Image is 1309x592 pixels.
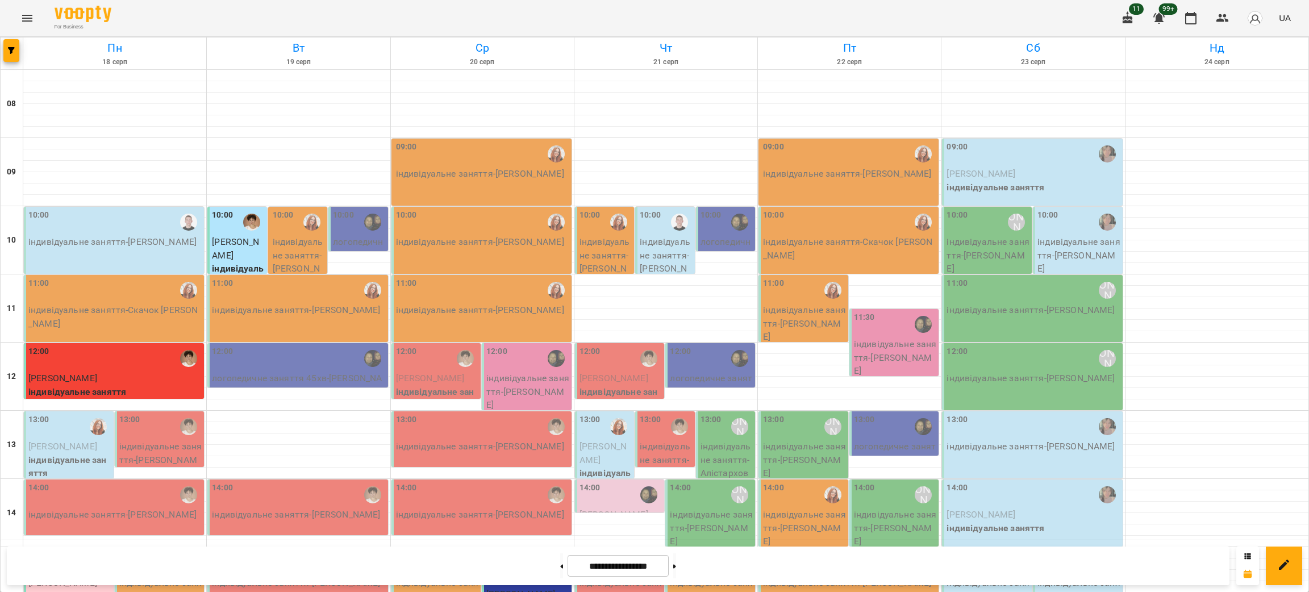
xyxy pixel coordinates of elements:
[273,235,325,289] p: індивідуальне заняття - [PERSON_NAME]
[364,282,381,299] img: Кобзар Зоряна
[1279,12,1291,24] span: UA
[1099,282,1116,299] div: Савченко Дар'я
[824,282,841,299] img: Кобзар Зоряна
[854,508,937,548] p: індивідуальне заняття - [PERSON_NAME]
[915,214,932,231] img: Кобзар Зоряна
[731,486,748,503] div: Савченко Дар'я
[548,486,565,503] div: Марина Кириченко
[7,234,16,247] h6: 10
[1037,209,1058,222] label: 10:00
[576,57,756,68] h6: 21 серп
[180,214,197,231] img: Гайдук Артем
[947,372,1120,385] p: індивідуальне заняття - [PERSON_NAME]
[28,303,202,330] p: індивідуальне заняття - Скачок [PERSON_NAME]
[212,372,385,398] p: логопедичне заняття 45хв - [PERSON_NAME]
[640,350,657,367] div: Марина Кириченко
[333,235,385,289] p: логопедичне заняття 45хв - [PERSON_NAME]
[28,277,49,290] label: 11:00
[824,418,841,435] div: Савченко Дар'я
[119,440,202,480] p: індивідуальне заняття - [PERSON_NAME]
[640,235,692,289] p: індивідуальне заняття - [PERSON_NAME]
[396,414,417,426] label: 13:00
[731,214,748,231] img: Валерія Капітан
[580,466,632,493] p: індивідуальне заняття
[396,303,569,317] p: індивідуальне заняття - [PERSON_NAME]
[548,214,565,231] img: Кобзар Зоряна
[7,439,16,451] h6: 13
[760,57,939,68] h6: 22 серп
[1099,145,1116,162] img: Мєдвєдєва Катерина
[1127,39,1307,57] h6: Нд
[180,486,197,503] img: Марина Кириченко
[396,277,417,290] label: 11:00
[1159,3,1178,15] span: 99+
[763,209,784,222] label: 10:00
[209,39,388,57] h6: Вт
[180,418,197,435] img: Марина Кириченко
[947,168,1015,179] span: [PERSON_NAME]
[1008,214,1025,231] div: Савченко Дар'я
[396,235,569,249] p: індивідуальне заняття - [PERSON_NAME]
[28,373,97,383] span: [PERSON_NAME]
[670,482,691,494] label: 14:00
[947,141,968,153] label: 09:00
[7,166,16,178] h6: 09
[28,508,202,522] p: індивідуальне заняття - [PERSON_NAME]
[303,214,320,231] img: Кобзар Зоряна
[947,209,968,222] label: 10:00
[947,181,1120,194] p: індивідуальне заняття
[7,507,16,519] h6: 14
[580,345,601,358] label: 12:00
[364,486,381,503] img: Марина Кириченко
[457,350,474,367] div: Марина Кириченко
[180,350,197,367] img: Марина Кириченко
[7,98,16,110] h6: 08
[731,350,748,367] img: Валерія Капітан
[25,39,205,57] h6: Пн
[1099,214,1116,231] img: Мєдвєдєва Катерина
[548,350,565,367] div: Валерія Капітан
[915,145,932,162] img: Кобзар Зоряна
[28,414,49,426] label: 13:00
[212,303,385,317] p: індивідуальне заняття - [PERSON_NAME]
[396,345,417,358] label: 12:00
[396,385,479,412] p: індивідуальне заняття
[119,414,140,426] label: 13:00
[824,486,841,503] img: Кобзар Зоряна
[915,418,932,435] img: Валерія Капітан
[273,209,294,222] label: 10:00
[947,303,1120,317] p: індивідуальне заняття - [PERSON_NAME]
[671,214,688,231] img: Гайдук Артем
[486,345,507,358] label: 12:00
[548,418,565,435] img: Марина Кириченко
[90,418,107,435] img: Кобзар Зоряна
[396,209,417,222] label: 10:00
[396,167,569,181] p: індивідуальне заняття - [PERSON_NAME]
[640,486,657,503] div: Валерія Капітан
[486,372,569,412] p: індивідуальне заняття - [PERSON_NAME]
[701,440,753,507] p: індивідуальне заняття - Алістархов [PERSON_NAME]
[915,316,932,333] img: Валерія Капітан
[580,235,632,289] p: індивідуальне заняття - [PERSON_NAME]
[947,235,1029,276] p: індивідуальне заняття - [PERSON_NAME]
[947,482,968,494] label: 14:00
[548,282,565,299] img: Кобзар Зоряна
[670,508,753,548] p: індивідуальне заняття - [PERSON_NAME]
[640,440,692,493] p: індивідуальне заняття - [PERSON_NAME]
[212,262,264,289] p: індивідуальне заняття
[701,414,722,426] label: 13:00
[364,214,381,231] img: Валерія Капітан
[610,214,627,231] img: Кобзар Зоряна
[1274,7,1295,28] button: UA
[1127,57,1307,68] h6: 24 серп
[1099,486,1116,503] img: Мєдвєдєва Катерина
[763,167,936,181] p: індивідуальне заняття - [PERSON_NAME]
